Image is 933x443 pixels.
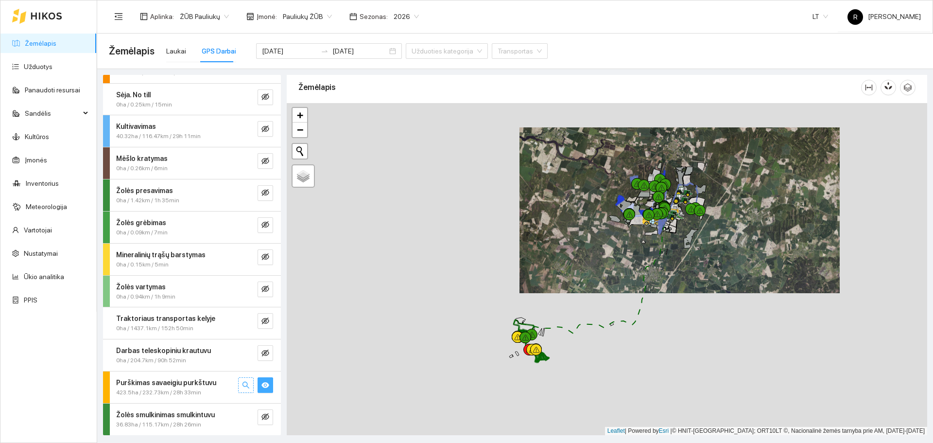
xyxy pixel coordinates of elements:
button: eye-invisible [258,185,273,201]
button: Initiate a new search [293,144,307,159]
span: | [671,427,672,434]
span: column-width [862,84,876,91]
a: Esri [659,427,669,434]
div: Sėja. No till0ha / 0.25km / 15mineye-invisible [103,84,281,115]
span: eye-invisible [261,157,269,166]
span: shop [246,13,254,20]
span: ŽŪB Pauliukų [180,9,229,24]
button: menu-fold [109,7,128,26]
span: menu-fold [114,12,123,21]
button: eye-invisible [258,409,273,425]
span: R [853,9,858,25]
span: eye-invisible [261,125,269,134]
div: | Powered by © HNIT-[GEOGRAPHIC_DATA]; ORT10LT ©, Nacionalinė žemės tarnyba prie AM, [DATE]-[DATE] [605,427,927,435]
a: Užduotys [24,63,52,71]
span: 423.5ha / 232.73km / 28h 33min [116,388,201,397]
strong: Žolės grėbimas [116,219,166,227]
span: layout [140,13,148,20]
button: eye-invisible [258,121,273,137]
span: − [297,124,303,136]
span: eye-invisible [261,221,269,230]
button: eye-invisible [258,249,273,265]
span: Sezonas : [360,11,388,22]
button: search [238,377,254,393]
span: eye-invisible [261,285,269,294]
button: eye-invisible [258,345,273,361]
strong: Purškimas savaeigiu purkštuvu [116,379,216,387]
a: PPIS [24,296,37,304]
div: Mėšlo kratymas0ha / 0.26km / 6mineye-invisible [103,147,281,179]
span: search [242,381,250,390]
span: 0ha / 0.26km / 6min [116,164,168,173]
a: Layers [293,165,314,187]
a: Įmonės [25,156,47,164]
div: Traktoriaus transportas kelyje0ha / 1437.1km / 152h 50mineye-invisible [103,307,281,339]
span: eye-invisible [261,253,269,262]
span: eye-invisible [261,349,269,358]
span: + [297,109,303,121]
div: Žolės presavimas0ha / 1.42km / 1h 35mineye-invisible [103,179,281,211]
span: eye-invisible [261,93,269,102]
span: eye-invisible [261,317,269,326]
strong: Žolės vartymas [116,283,166,291]
div: GPS Darbai [202,46,236,56]
a: Nustatymai [24,249,58,257]
div: Mineralinių trąšų barstymas0ha / 0.15km / 5mineye-invisible [103,244,281,275]
span: LT [812,9,828,24]
span: Aplinka : [150,11,174,22]
span: to [321,47,328,55]
a: Zoom out [293,123,307,137]
a: Kultūros [25,133,49,141]
strong: Mėšlo kratymas [116,155,168,162]
a: Ūkio analitika [24,273,64,281]
span: 0ha / 1.42km / 1h 35min [116,196,179,205]
span: 0ha / 1437.1km / 152h 50min [116,324,193,333]
div: Laukai [166,46,186,56]
button: eye [258,377,273,393]
div: Žolės smulkinimas smulkintuvu36.83ha / 115.17km / 28h 26mineye-invisible [103,404,281,435]
span: 36.83ha / 115.17km / 28h 26min [116,420,201,429]
strong: Sėja. No till [116,91,151,99]
input: Pabaigos data [332,46,387,56]
span: 2026 [394,9,419,24]
span: 0ha / 0.09km / 7min [116,228,168,237]
div: Žolės vartymas0ha / 0.94km / 1h 9mineye-invisible [103,276,281,307]
button: eye-invisible [258,217,273,233]
span: Žemėlapis [109,43,155,59]
a: Leaflet [607,427,625,434]
div: Žolės grėbimas0ha / 0.09km / 7mineye-invisible [103,212,281,243]
span: 0ha / 0.94km / 1h 9min [116,292,175,301]
a: Panaudoti resursai [25,86,80,94]
strong: Darbas teleskopiniu krautuvu [116,347,211,354]
span: swap-right [321,47,328,55]
button: eye-invisible [258,282,273,297]
button: eye-invisible [258,313,273,329]
button: eye-invisible [258,153,273,169]
div: Darbas teleskopiniu krautuvu0ha / 204.7km / 90h 52mineye-invisible [103,339,281,371]
a: Meteorologija [26,203,67,211]
span: eye-invisible [261,189,269,198]
span: Pauliukų ŽŪB [283,9,332,24]
span: 0ha / 204.7km / 90h 52min [116,356,186,365]
span: 0ha / 0.25km / 15min [116,100,172,109]
span: Įmonė : [257,11,277,22]
button: eye-invisible [258,89,273,105]
span: 40.32ha / 116.47km / 29h 11min [116,132,201,141]
span: [PERSON_NAME] [847,13,921,20]
strong: Žolės presavimas [116,187,173,195]
strong: Traktoriaus transportas kelyje [116,315,215,322]
span: eye [261,381,269,390]
a: Inventorius [26,179,59,187]
strong: Kultivavimas [116,123,156,130]
span: Sandėlis [25,104,80,123]
span: calendar [349,13,357,20]
a: Zoom in [293,108,307,123]
button: column-width [861,80,877,95]
span: 0ha / 0.15km / 5min [116,260,169,269]
a: Vartotojai [24,226,52,234]
div: Žemėlapis [298,73,861,101]
strong: Žolės smulkinimas smulkintuvu [116,411,215,419]
strong: Mineralinių trąšų barstymas [116,251,206,259]
a: Žemėlapis [25,39,56,47]
input: Pradžios data [262,46,317,56]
